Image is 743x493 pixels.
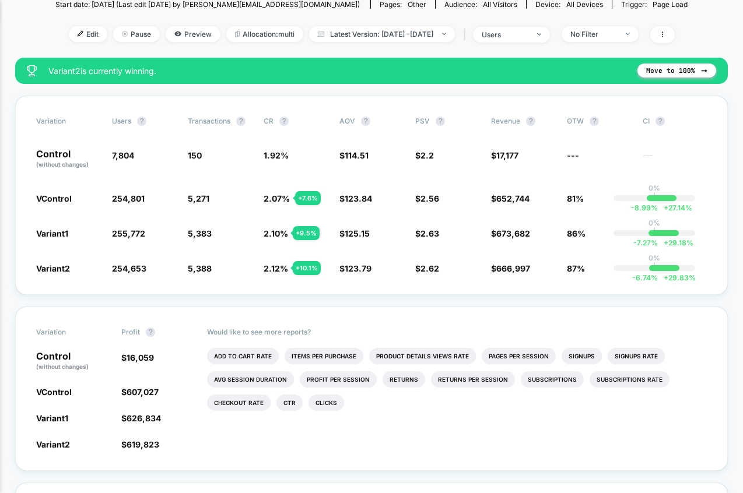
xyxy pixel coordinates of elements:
span: AOV [339,117,355,125]
p: | [653,262,656,271]
span: $ [415,150,434,160]
span: $ [339,263,371,273]
span: VControl [36,193,72,203]
span: 2.56 [420,193,439,203]
span: 2.10 % [264,228,288,238]
span: Variant2 is currently winning. [48,66,626,76]
span: 87% [567,263,585,273]
p: 0% [649,253,660,262]
li: Returns Per Session [431,371,515,388]
button: ? [656,117,665,126]
span: $ [339,193,372,203]
span: 123.84 [345,193,372,203]
span: VControl [36,387,72,397]
span: 29.83 % [658,273,696,282]
div: No Filter [570,30,617,38]
span: 2.63 [420,228,439,238]
span: 86% [567,228,586,238]
button: ? [590,117,599,126]
span: $ [339,228,370,238]
span: --- [567,150,579,160]
button: ? [279,117,289,126]
span: $ [121,387,159,397]
img: rebalance [235,31,240,37]
span: 5,388 [188,263,212,273]
span: $ [121,413,161,423]
p: Control [36,149,100,169]
span: $ [415,228,439,238]
p: Control [36,351,110,371]
span: $ [415,263,439,273]
span: 652,744 [496,193,530,203]
span: 5,383 [188,228,212,238]
span: Pause [113,26,160,42]
span: $ [415,193,439,203]
img: edit [78,31,83,37]
img: end [442,33,446,35]
img: success_star [27,65,37,76]
span: + [664,238,668,247]
span: $ [491,150,518,160]
span: CI [643,117,707,126]
span: users [112,117,131,125]
span: Preview [166,26,220,42]
p: Would like to see more reports? [207,328,707,336]
span: 16,059 [127,353,154,362]
span: | [461,26,473,43]
span: 125.15 [345,228,370,238]
span: + [664,203,668,212]
div: users [482,30,528,39]
span: 2.07 % [264,193,290,203]
span: 255,772 [112,228,145,238]
span: $ [491,228,530,238]
span: Latest Version: [DATE] - [DATE] [309,26,455,42]
li: Signups [562,348,602,364]
span: + [664,273,668,282]
p: 0% [649,219,660,227]
button: ? [137,117,146,126]
p: 0% [649,184,660,192]
span: $ [491,193,530,203]
span: 150 [188,150,202,160]
span: 626,834 [127,413,161,423]
button: ? [146,328,155,337]
span: 673,682 [496,228,530,238]
span: 1.92 % [264,150,289,160]
span: 81% [567,193,584,203]
button: ? [361,117,370,126]
span: 7,804 [112,150,134,160]
span: Variant1 [36,413,68,423]
li: Pages Per Session [482,348,556,364]
span: --- [643,152,707,169]
span: 17,177 [496,150,518,160]
img: calendar [318,31,324,37]
button: Move to 100% [637,64,716,78]
li: Ctr [276,395,303,411]
li: Profit Per Session [300,371,377,388]
span: 2.12 % [264,263,288,273]
span: 254,653 [112,263,146,273]
div: + 9.5 % [293,226,320,240]
div: + 7.6 % [295,191,321,205]
span: 29.18 % [658,238,693,247]
span: Variant1 [36,228,68,238]
li: Returns [383,371,425,388]
li: Product Details Views Rate [369,348,476,364]
li: Subscriptions [521,371,584,388]
p: | [653,192,656,201]
span: Variation [36,117,100,126]
span: (without changes) [36,161,89,168]
div: + 10.1 % [293,261,321,275]
img: end [626,33,630,35]
span: -8.99 % [631,203,658,212]
span: -7.27 % [633,238,658,247]
button: ? [236,117,246,126]
span: -6.74 % [632,273,658,282]
span: Variant2 [36,263,70,273]
span: 619,823 [127,439,159,449]
li: Signups Rate [608,348,665,364]
span: $ [121,353,154,362]
span: Variation [36,328,100,337]
li: Add To Cart Rate [207,348,279,364]
span: 666,997 [496,263,530,273]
